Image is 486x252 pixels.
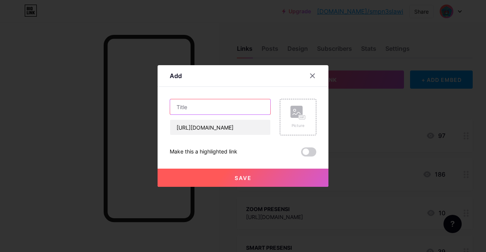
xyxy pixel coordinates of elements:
input: Title [170,99,270,114]
div: Picture [290,123,306,128]
button: Save [158,169,328,187]
input: URL [170,120,270,135]
span: Save [235,175,252,181]
div: Add [170,71,182,80]
div: Make this a highlighted link [170,147,237,157]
